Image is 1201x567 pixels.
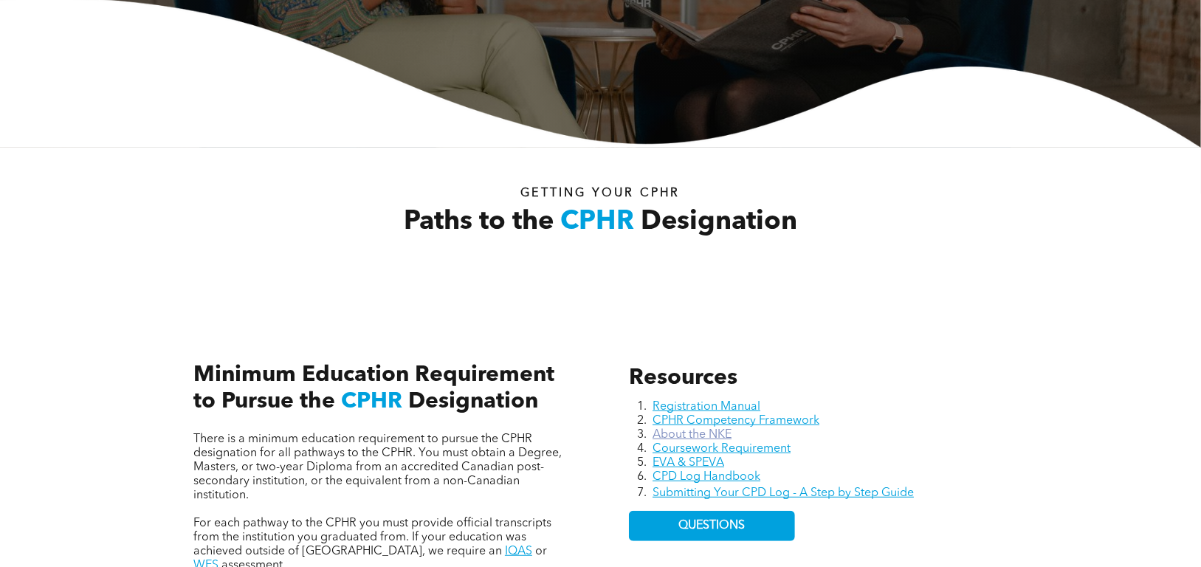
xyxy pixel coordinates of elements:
[341,391,402,413] span: CPHR
[404,209,554,236] span: Paths to the
[679,519,746,533] span: QUESTIONS
[641,209,797,236] span: Designation
[193,518,551,557] span: For each pathway to the CPHR you must provide official transcripts from the institution you gradu...
[629,367,737,389] span: Resources
[653,471,760,483] a: CPD Log Handbook
[653,487,914,499] a: Submitting Your CPD Log - A Step by Step Guide
[520,188,680,199] span: Getting your Cphr
[505,546,532,557] a: IQAS
[408,391,538,413] span: Designation
[653,443,791,455] a: Coursework Requirement
[560,209,634,236] span: CPHR
[653,401,760,413] a: Registration Manual
[653,429,732,441] a: About the NKE
[653,415,819,427] a: CPHR Competency Framework
[193,433,562,501] span: There is a minimum education requirement to pursue the CPHR designation for all pathways to the C...
[653,457,724,469] a: EVA & SPEVA
[193,364,554,413] span: Minimum Education Requirement to Pursue the
[535,546,547,557] span: or
[629,511,795,541] a: QUESTIONS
